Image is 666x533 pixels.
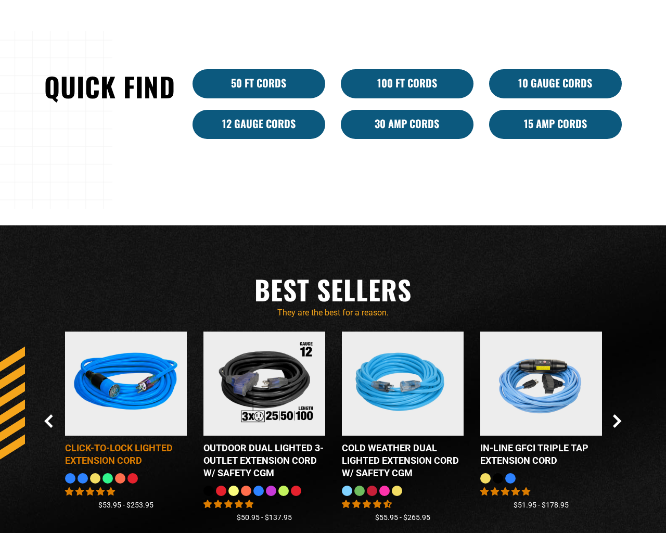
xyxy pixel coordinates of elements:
[342,442,464,479] div: Cold Weather Dual Lighted Extension Cord w/ Safety CGM
[193,69,325,98] a: 50 ft cords
[480,500,602,511] div: $51.95 - $178.95
[193,110,325,139] a: 12 Gauge Cords
[44,307,622,319] p: They are the best for a reason.
[203,512,325,523] div: $50.95 - $137.95
[65,442,187,467] div: Click-to-Lock Lighted Extension Cord
[44,272,622,307] h2: Best Sellers
[483,331,600,436] img: Light Blue
[44,69,177,104] h2: Quick Find
[61,325,191,442] img: blue
[344,331,462,436] img: Light Blue
[489,110,622,139] a: 15 Amp Cords
[44,414,53,428] button: Previous
[341,69,473,98] a: 100 Ft Cords
[65,500,187,511] div: $53.95 - $253.95
[613,414,622,428] button: Next
[342,332,464,486] a: Light Blue Cold Weather Dual Lighted Extension Cord w/ Safety CGM
[489,69,622,98] a: 10 Gauge Cords
[203,332,325,486] a: Outdoor Dual Lighted 3-Outlet Extension Cord w/ Safety CGM Outdoor Dual Lighted 3-Outlet Extensio...
[203,442,325,479] div: Outdoor Dual Lighted 3-Outlet Extension Cord w/ Safety CGM
[65,332,187,473] a: blue Click-to-Lock Lighted Extension Cord
[480,332,602,473] a: Light Blue In-Line GFCI Triple Tap Extension Cord
[203,499,253,509] span: 4.80 stars
[480,487,530,497] span: 5.00 stars
[342,512,464,523] div: $55.95 - $265.95
[341,110,473,139] a: 30 Amp Cords
[206,331,323,436] img: Outdoor Dual Lighted 3-Outlet Extension Cord w/ Safety CGM
[65,487,115,497] span: 4.87 stars
[342,499,392,509] span: 4.62 stars
[480,442,602,467] div: In-Line GFCI Triple Tap Extension Cord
